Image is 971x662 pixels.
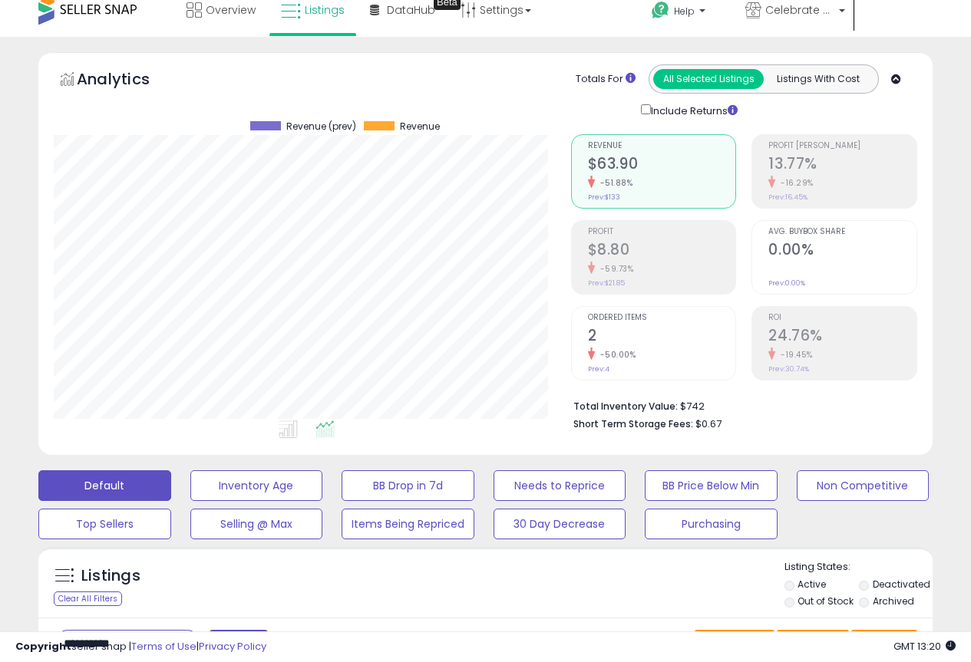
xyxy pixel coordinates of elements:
[15,639,71,654] strong: Copyright
[653,69,764,89] button: All Selected Listings
[768,142,917,150] span: Profit [PERSON_NAME]
[494,509,626,539] button: 30 Day Decrease
[873,578,930,591] label: Deactivated
[768,155,917,176] h2: 13.77%
[763,69,874,89] button: Listings With Cost
[286,121,356,132] span: Revenue (prev)
[768,241,917,262] h2: 0.00%
[342,470,474,501] button: BB Drop in 7d
[588,241,736,262] h2: $8.80
[588,142,736,150] span: Revenue
[206,2,256,18] span: Overview
[588,193,620,202] small: Prev: $133
[595,177,633,189] small: -51.88%
[573,417,693,430] b: Short Term Storage Fees:
[15,640,266,654] div: seller snap | |
[893,639,956,654] span: 2025-09-11 13:20 GMT
[645,509,778,539] button: Purchasing
[851,630,917,656] button: Actions
[342,509,474,539] button: Items Being Repriced
[777,630,849,656] button: Columns
[695,417,722,431] span: $0.67
[305,2,345,18] span: Listings
[768,278,805,288] small: Prev: 0.00%
[54,591,122,606] div: Clear All Filters
[775,177,814,189] small: -16.29%
[595,263,634,275] small: -59.73%
[576,72,636,87] div: Totals For
[573,396,906,414] li: $742
[77,68,180,94] h5: Analytics
[81,565,140,587] h5: Listings
[798,594,854,608] label: Out of Stock
[768,364,809,374] small: Prev: 30.74%
[765,2,834,18] span: Celebrate Alive
[190,470,323,501] button: Inventory Age
[768,228,917,236] span: Avg. Buybox Share
[595,349,636,361] small: -50.00%
[695,630,774,656] button: Save View
[768,327,917,347] h2: 24.76%
[798,578,826,591] label: Active
[775,349,813,361] small: -19.45%
[190,509,323,539] button: Selling @ Max
[674,5,695,18] span: Help
[387,2,435,18] span: DataHub
[400,121,440,132] span: Revenue
[768,314,917,322] span: ROI
[651,1,670,20] i: Get Help
[873,594,914,608] label: Archived
[797,470,930,501] button: Non Competitive
[573,400,678,413] b: Total Inventory Value:
[588,364,609,374] small: Prev: 4
[645,470,778,501] button: BB Price Below Min
[588,228,736,236] span: Profit
[588,155,736,176] h2: $63.90
[588,314,736,322] span: Ordered Items
[784,560,933,575] p: Listing States:
[209,630,269,657] button: Filters
[38,509,171,539] button: Top Sellers
[588,327,736,347] h2: 2
[494,470,626,501] button: Needs to Reprice
[38,470,171,501] button: Default
[629,101,756,119] div: Include Returns
[768,193,808,202] small: Prev: 16.45%
[588,278,625,288] small: Prev: $21.85
[199,639,266,654] a: Privacy Policy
